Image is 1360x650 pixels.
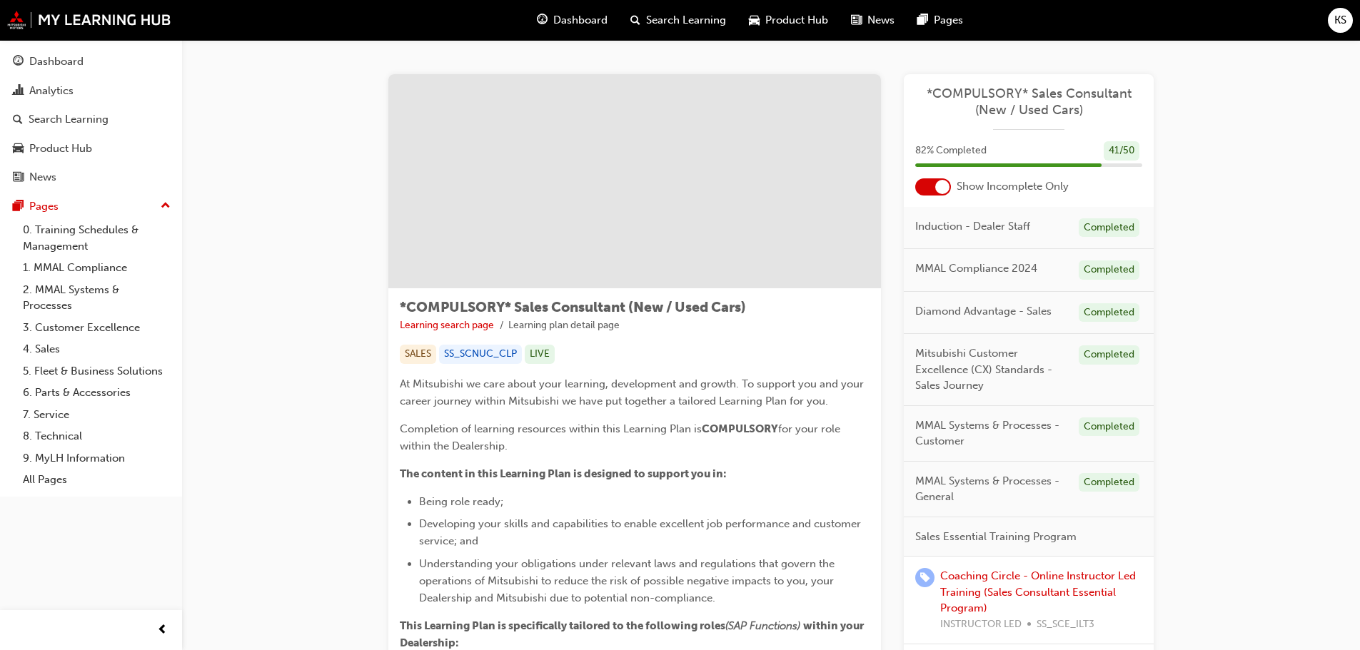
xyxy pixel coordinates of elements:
span: MMAL Systems & Processes - General [915,473,1067,505]
div: Dashboard [29,54,84,70]
a: Analytics [6,78,176,104]
span: up-icon [161,197,171,215]
div: Completed [1079,218,1139,238]
a: 2. MMAL Systems & Processes [17,279,176,317]
span: The content in this Learning Plan is designed to support you in: [400,467,727,480]
img: mmal [7,11,171,29]
span: Being role ready; [419,495,503,508]
span: KS [1334,12,1346,29]
a: 6. Parts & Accessories [17,382,176,404]
a: 9. MyLH Information [17,447,176,469]
span: News [867,12,895,29]
a: 3. Customer Excellence [17,317,176,339]
div: News [29,169,56,186]
a: search-iconSearch Learning [619,6,737,35]
button: Pages [6,193,176,220]
span: guage-icon [13,56,24,68]
span: search-icon [13,113,23,126]
div: Completed [1079,417,1139,437]
a: Dashboard [6,49,176,75]
a: Product Hub [6,136,176,162]
span: news-icon [13,171,24,184]
button: KS [1328,8,1353,33]
span: Pages [934,12,963,29]
a: 1. MMAL Compliance [17,257,176,279]
span: Developing your skills and capabilities to enable excellent job performance and customer service;... [419,517,864,547]
span: Understanding your obligations under relevant laws and regulations that govern the operations of ... [419,557,837,604]
span: Product Hub [765,12,828,29]
span: Sales Essential Training Program [915,529,1077,545]
span: Diamond Advantage - Sales [915,303,1052,320]
span: (SAP Functions) [725,619,800,632]
a: 7. Service [17,404,176,426]
span: guage-icon [537,11,548,29]
a: Coaching Circle - Online Instructor Led Training (Sales Consultant Essential Program) [940,569,1136,614]
div: SALES [400,345,436,364]
a: 0. Training Schedules & Management [17,219,176,257]
button: DashboardAnalyticsSearch LearningProduct HubNews [6,46,176,193]
a: 4. Sales [17,338,176,360]
a: pages-iconPages [906,6,974,35]
span: *COMPULSORY* Sales Consultant (New / Used Cars) [400,299,746,315]
span: Show Incomplete Only [957,178,1069,195]
span: pages-icon [13,200,24,213]
div: LIVE [525,345,555,364]
span: Induction - Dealer Staff [915,218,1030,235]
a: News [6,164,176,191]
a: Search Learning [6,106,176,133]
div: Completed [1079,345,1139,365]
div: Pages [29,198,59,215]
div: Completed [1079,260,1139,280]
span: search-icon [630,11,640,29]
span: Dashboard [553,12,608,29]
a: *COMPULSORY* Sales Consultant (New / Used Cars) [915,86,1142,118]
span: pages-icon [917,11,928,29]
div: Analytics [29,83,74,99]
a: 5. Fleet & Business Solutions [17,360,176,382]
span: learningRecordVerb_ENROLL-icon [915,568,935,587]
a: news-iconNews [840,6,906,35]
div: Product Hub [29,141,92,157]
span: Search Learning [646,12,726,29]
a: guage-iconDashboard [525,6,619,35]
span: 82 % Completed [915,143,987,159]
span: car-icon [13,143,24,156]
span: Mitsubishi Customer Excellence (CX) Standards - Sales Journey [915,345,1067,394]
span: within your Dealership: [400,619,866,649]
span: chart-icon [13,85,24,98]
li: Learning plan detail page [508,318,620,334]
div: Search Learning [29,111,109,128]
a: All Pages [17,469,176,491]
span: news-icon [851,11,862,29]
a: 8. Technical [17,425,176,447]
div: Completed [1079,303,1139,323]
div: 41 / 50 [1104,141,1139,161]
span: Completion of learning resources within this Learning Plan is [400,422,702,435]
a: Learning search page [400,319,494,331]
span: COMPULSORY [702,422,778,435]
span: MMAL Systems & Processes - Customer [915,417,1067,450]
span: SS_SCE_ILT3 [1037,616,1094,633]
span: INSTRUCTOR LED [940,616,1022,633]
span: This Learning Plan is specifically tailored to the following roles [400,619,725,632]
span: MMAL Compliance 2024 [915,260,1037,277]
div: SS_SCNUC_CLP [439,345,522,364]
div: Completed [1079,473,1139,492]
a: car-iconProduct Hub [737,6,840,35]
span: prev-icon [157,621,168,639]
span: At Mitsubishi we care about your learning, development and growth. To support you and your career... [400,377,867,407]
span: for your role within the Dealership. [400,422,843,452]
span: car-icon [749,11,760,29]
